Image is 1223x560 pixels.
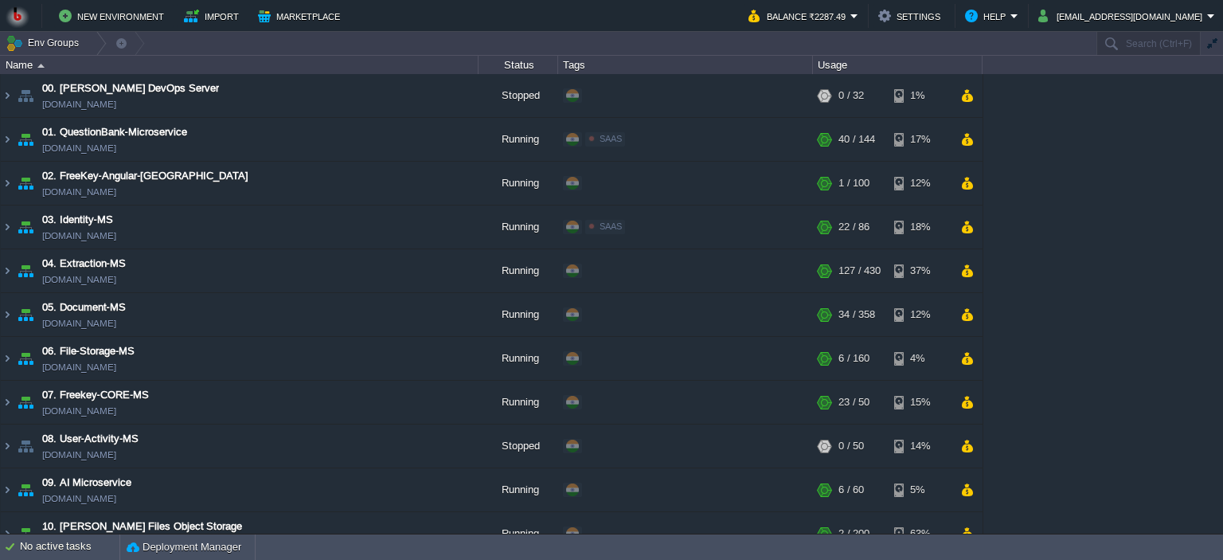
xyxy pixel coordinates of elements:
span: SAAS [600,134,622,143]
a: 03. Identity-MS [42,212,113,228]
img: AMDAwAAAACH5BAEAAAAALAAAAAABAAEAAAICRAEAOw== [1,381,14,424]
button: New Environment [59,6,169,25]
img: AMDAwAAAACH5BAEAAAAALAAAAAABAAEAAAICRAEAOw== [14,512,37,555]
button: [EMAIL_ADDRESS][DOMAIN_NAME] [1038,6,1207,25]
img: AMDAwAAAACH5BAEAAAAALAAAAAABAAEAAAICRAEAOw== [1,118,14,161]
img: AMDAwAAAACH5BAEAAAAALAAAAAABAAEAAAICRAEAOw== [1,293,14,336]
img: AMDAwAAAACH5BAEAAAAALAAAAAABAAEAAAICRAEAOw== [1,206,14,249]
div: Stopped [479,425,558,468]
a: 07. Freekey-CORE-MS [42,387,149,403]
a: [DOMAIN_NAME] [42,491,116,507]
img: AMDAwAAAACH5BAEAAAAALAAAAAABAAEAAAICRAEAOw== [14,74,37,117]
a: 09. AI Microservice [42,475,131,491]
a: 10. [PERSON_NAME] Files Object Storage [42,519,242,535]
div: 12% [894,162,946,205]
div: Running [479,512,558,555]
img: AMDAwAAAACH5BAEAAAAALAAAAAABAAEAAAICRAEAOw== [1,512,14,555]
a: [DOMAIN_NAME] [42,447,116,463]
img: AMDAwAAAACH5BAEAAAAALAAAAAABAAEAAAICRAEAOw== [1,249,14,292]
div: Running [479,118,558,161]
div: Running [479,162,558,205]
img: Bitss Techniques [6,4,29,28]
button: Import [184,6,244,25]
a: 01. QuestionBank-Microservice [42,124,187,140]
img: AMDAwAAAACH5BAEAAAAALAAAAAABAAEAAAICRAEAOw== [14,425,37,468]
div: Name [2,56,478,74]
div: 34 / 358 [838,293,875,336]
img: AMDAwAAAACH5BAEAAAAALAAAAAABAAEAAAICRAEAOw== [14,162,37,205]
img: AMDAwAAAACH5BAEAAAAALAAAAAABAAEAAAICRAEAOw== [14,293,37,336]
div: 1% [894,74,946,117]
div: 5% [894,468,946,511]
div: 4% [894,337,946,380]
button: Marketplace [258,6,345,25]
div: 17% [894,118,946,161]
a: 00. [PERSON_NAME] DevOps Server [42,80,219,96]
a: [DOMAIN_NAME] [42,315,116,331]
div: 127 / 430 [838,249,881,292]
div: Running [479,206,558,249]
a: [DOMAIN_NAME] [42,140,116,156]
div: 2 / 200 [838,512,869,555]
div: 6 / 160 [838,337,869,380]
img: AMDAwAAAACH5BAEAAAAALAAAAAABAAEAAAICRAEAOw== [1,162,14,205]
button: Env Groups [6,32,84,54]
div: Running [479,468,558,511]
img: AMDAwAAAACH5BAEAAAAALAAAAAABAAEAAAICRAEAOw== [37,64,45,68]
button: Deployment Manager [127,539,241,555]
button: Balance ₹2287.49 [748,6,850,25]
img: AMDAwAAAACH5BAEAAAAALAAAAAABAAEAAAICRAEAOw== [14,118,37,161]
div: 14% [894,425,946,468]
div: 63% [894,512,946,555]
img: AMDAwAAAACH5BAEAAAAALAAAAAABAAEAAAICRAEAOw== [14,206,37,249]
div: 23 / 50 [838,381,869,424]
div: Stopped [479,74,558,117]
span: SAAS [600,221,622,231]
div: Tags [559,56,812,74]
img: AMDAwAAAACH5BAEAAAAALAAAAAABAAEAAAICRAEAOw== [1,337,14,380]
a: 06. File-Storage-MS [42,343,135,359]
div: 22 / 86 [838,206,869,249]
img: AMDAwAAAACH5BAEAAAAALAAAAAABAAEAAAICRAEAOw== [14,468,37,511]
img: AMDAwAAAACH5BAEAAAAALAAAAAABAAEAAAICRAEAOw== [14,381,37,424]
div: 18% [894,206,946,249]
div: 1 / 100 [838,162,869,205]
div: Usage [814,56,982,74]
div: 37% [894,249,946,292]
img: AMDAwAAAACH5BAEAAAAALAAAAAABAAEAAAICRAEAOw== [1,425,14,468]
img: AMDAwAAAACH5BAEAAAAALAAAAAABAAEAAAICRAEAOw== [1,468,14,511]
div: No active tasks [20,535,119,560]
div: 12% [894,293,946,336]
div: Running [479,337,558,380]
button: Settings [878,6,945,25]
a: [DOMAIN_NAME] [42,359,116,375]
img: AMDAwAAAACH5BAEAAAAALAAAAAABAAEAAAICRAEAOw== [1,74,14,117]
a: [DOMAIN_NAME] [42,96,116,112]
div: Running [479,293,558,336]
a: [DOMAIN_NAME] [42,403,116,419]
div: 40 / 144 [838,118,875,161]
a: 04. Extraction-MS [42,256,126,272]
div: 0 / 32 [838,74,864,117]
div: Status [479,56,557,74]
a: [DOMAIN_NAME] [42,184,116,200]
a: [DOMAIN_NAME] [42,228,116,244]
a: 02. FreeKey-Angular-[GEOGRAPHIC_DATA] [42,168,248,184]
a: 05. Document-MS [42,300,126,315]
div: 6 / 60 [838,468,864,511]
button: Help [965,6,1010,25]
img: AMDAwAAAACH5BAEAAAAALAAAAAABAAEAAAICRAEAOw== [14,249,37,292]
div: 15% [894,381,946,424]
a: [DOMAIN_NAME] [42,272,116,288]
div: 0 / 50 [838,425,864,468]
